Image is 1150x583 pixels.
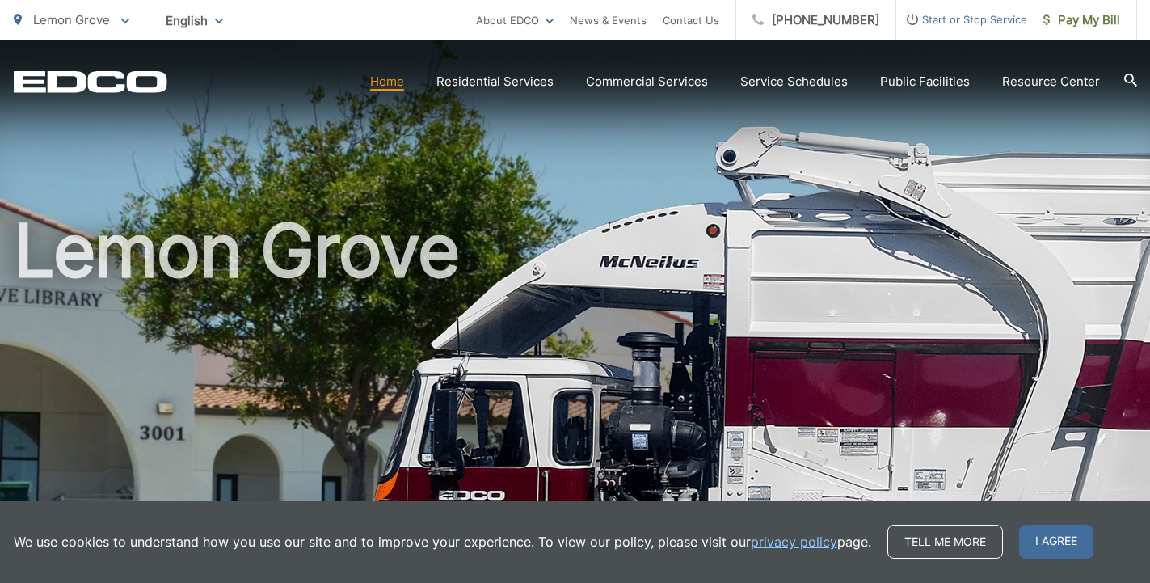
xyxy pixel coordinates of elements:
a: EDCD logo. Return to the homepage. [14,70,167,93]
a: Public Facilities [880,72,970,91]
a: privacy policy [751,532,837,551]
a: About EDCO [476,11,554,30]
a: Tell me more [887,525,1003,559]
a: Commercial Services [586,72,708,91]
a: Service Schedules [740,72,848,91]
a: Contact Us [663,11,719,30]
span: English [154,6,235,35]
span: I agree [1019,525,1093,559]
a: Residential Services [436,72,554,91]
a: Home [370,72,404,91]
a: Resource Center [1002,72,1100,91]
span: Lemon Grove [33,12,110,27]
span: Pay My Bill [1043,11,1120,30]
p: We use cookies to understand how you use our site and to improve your experience. To view our pol... [14,532,871,551]
a: News & Events [570,11,647,30]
